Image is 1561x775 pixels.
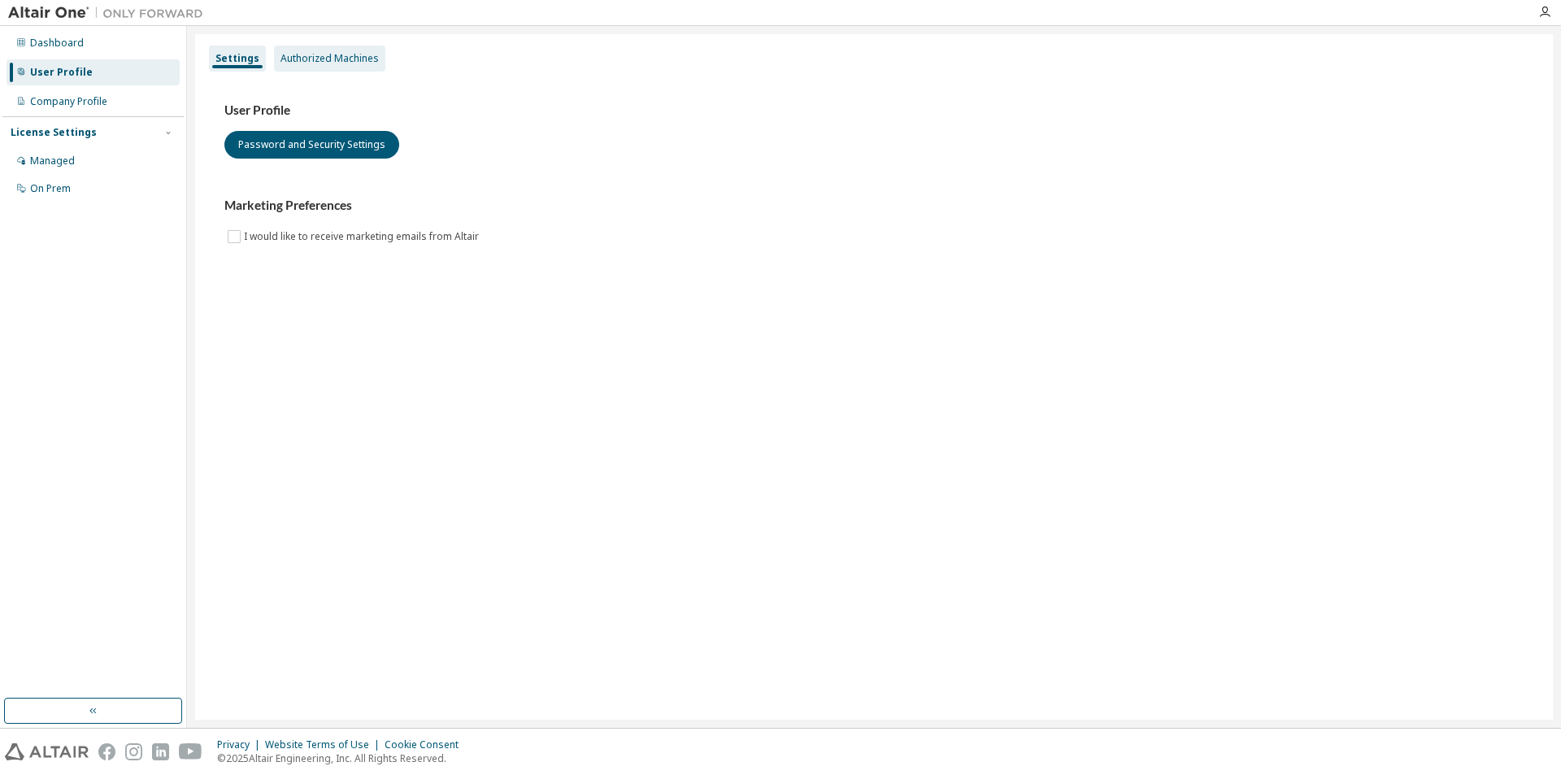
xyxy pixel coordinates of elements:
div: On Prem [30,182,71,195]
h3: Marketing Preferences [224,198,1524,214]
div: Dashboard [30,37,84,50]
img: facebook.svg [98,743,115,760]
img: Altair One [8,5,211,21]
button: Password and Security Settings [224,131,399,159]
div: User Profile [30,66,93,79]
p: © 2025 Altair Engineering, Inc. All Rights Reserved. [217,751,468,765]
div: License Settings [11,126,97,139]
div: Privacy [217,738,265,751]
div: Company Profile [30,95,107,108]
img: instagram.svg [125,743,142,760]
div: Website Terms of Use [265,738,385,751]
div: Settings [215,52,259,65]
div: Managed [30,155,75,168]
img: linkedin.svg [152,743,169,760]
img: altair_logo.svg [5,743,89,760]
label: I would like to receive marketing emails from Altair [244,227,482,246]
div: Cookie Consent [385,738,468,751]
img: youtube.svg [179,743,202,760]
div: Authorized Machines [280,52,379,65]
h3: User Profile [224,102,1524,119]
